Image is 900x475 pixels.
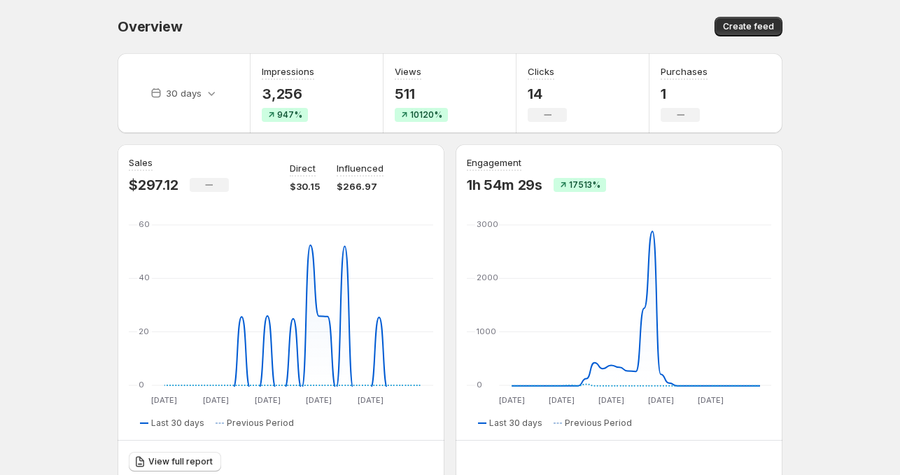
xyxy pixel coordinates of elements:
[499,395,525,405] text: [DATE]
[528,85,567,102] p: 14
[648,395,674,405] text: [DATE]
[262,85,314,102] p: 3,256
[569,179,600,191] span: 17513%
[151,395,177,405] text: [DATE]
[395,85,448,102] p: 511
[358,395,384,405] text: [DATE]
[477,219,498,229] text: 3000
[698,395,724,405] text: [DATE]
[118,18,182,35] span: Overview
[337,179,384,193] p: $266.97
[467,156,521,170] h3: Engagement
[290,179,320,193] p: $30.15
[129,156,153,170] h3: Sales
[549,395,575,405] text: [DATE]
[290,161,316,175] p: Direct
[139,380,144,390] text: 0
[661,85,708,102] p: 1
[306,395,332,405] text: [DATE]
[277,109,302,121] span: 947%
[227,418,294,429] span: Previous Period
[148,456,213,467] span: View full report
[395,64,421,78] h3: Views
[139,219,150,229] text: 60
[166,86,202,100] p: 30 days
[565,418,632,429] span: Previous Period
[255,395,281,405] text: [DATE]
[139,326,149,336] text: 20
[723,21,774,32] span: Create feed
[203,395,229,405] text: [DATE]
[598,395,624,405] text: [DATE]
[477,380,482,390] text: 0
[661,64,708,78] h3: Purchases
[715,17,782,36] button: Create feed
[129,452,221,471] a: View full report
[151,418,204,429] span: Last 30 days
[528,64,554,78] h3: Clicks
[410,109,442,121] span: 10120%
[337,161,384,175] p: Influenced
[477,273,498,282] text: 2000
[467,177,542,193] p: 1h 54m 29s
[129,177,178,193] p: $297.12
[477,326,496,336] text: 1000
[489,418,542,429] span: Last 30 days
[139,273,150,282] text: 40
[262,64,314,78] h3: Impressions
